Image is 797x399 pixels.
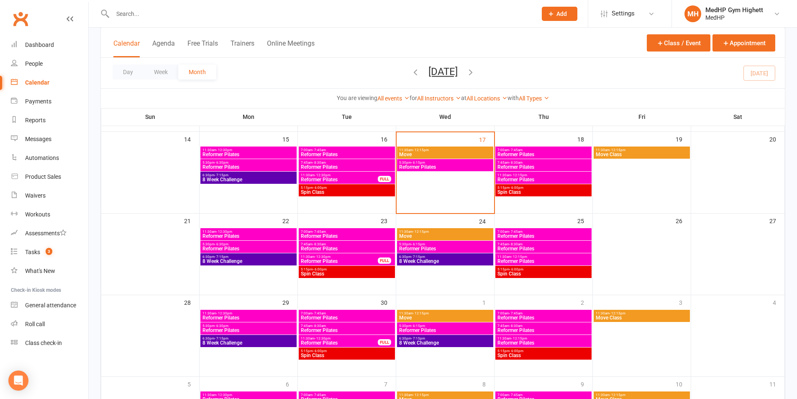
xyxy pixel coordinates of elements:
[497,246,590,251] span: Reformer Pilates
[461,95,466,101] strong: at
[497,148,590,152] span: 7:00am
[482,377,494,391] div: 8
[25,79,49,86] div: Calendar
[610,393,625,397] span: - 12:15pm
[399,315,492,320] span: Move
[25,98,51,105] div: Payments
[556,10,567,17] span: Add
[509,161,523,165] span: - 8:30am
[298,108,396,126] th: Tue
[215,255,228,259] span: - 7:15pm
[712,34,775,51] button: Appointment
[411,255,425,259] span: - 7:15pm
[11,243,88,262] a: Tasks 3
[300,152,393,157] span: Reformer Pilates
[705,6,763,14] div: MedHP Gym Highett
[202,152,295,157] span: Reformer Pilates
[509,324,523,328] span: - 8:30am
[202,230,295,234] span: 11:30am
[202,315,295,320] span: Reformer Pilates
[11,334,88,353] a: Class kiosk mode
[11,315,88,334] a: Roll call
[595,311,688,315] span: 11:30am
[202,255,295,259] span: 6:30pm
[497,186,590,190] span: 5:15pm
[202,173,295,177] span: 6:30pm
[10,8,31,29] a: Clubworx
[187,39,218,57] button: Free Trials
[202,311,295,315] span: 11:30am
[300,255,378,259] span: 11:30am
[378,176,391,182] div: FULL
[11,149,88,167] a: Automations
[769,132,784,146] div: 20
[11,224,88,243] a: Assessments
[399,148,492,152] span: 11:30am
[769,377,784,391] div: 11
[313,393,326,397] span: - 7:45am
[300,340,378,345] span: Reformer Pilates
[200,108,298,126] th: Mon
[482,295,494,309] div: 1
[202,242,295,246] span: 5:30pm
[11,167,88,186] a: Product Sales
[300,173,378,177] span: 11:30am
[413,311,429,315] span: - 12:15pm
[202,337,295,340] span: 6:30pm
[399,242,492,246] span: 5:30pm
[216,311,232,315] span: - 12:30pm
[25,211,50,218] div: Workouts
[300,337,378,340] span: 11:30am
[497,230,590,234] span: 7:00am
[497,242,590,246] span: 7:45am
[282,295,297,309] div: 29
[25,173,61,180] div: Product Sales
[11,262,88,281] a: What's New
[300,311,393,315] span: 7:00am
[202,177,295,182] span: 8 Week Challenge
[11,296,88,315] a: General attendance kiosk mode
[495,108,593,126] th: Thu
[202,246,295,251] span: Reformer Pilates
[497,393,590,397] span: 7:00am
[300,190,393,195] span: Spin Class
[647,34,710,51] button: Class / Event
[399,259,492,264] span: 8 Week Challenge
[11,36,88,54] a: Dashboard
[25,268,55,274] div: What's New
[313,268,327,271] span: - 6:00pm
[267,39,315,57] button: Online Meetings
[11,130,88,149] a: Messages
[300,161,393,165] span: 7:45am
[466,95,507,102] a: All Locations
[313,186,327,190] span: - 6:00pm
[676,377,691,391] div: 10
[497,328,590,333] span: Reformer Pilates
[497,315,590,320] span: Reformer Pilates
[676,214,691,227] div: 26
[497,340,590,345] span: Reformer Pilates
[11,54,88,73] a: People
[497,353,590,358] span: Spin Class
[595,393,688,397] span: 11:30am
[300,230,393,234] span: 7:00am
[497,349,590,353] span: 5:15pm
[313,148,326,152] span: - 7:45am
[396,108,495,126] th: Wed
[399,230,492,234] span: 11:30am
[497,234,590,239] span: Reformer Pilates
[300,165,393,170] span: Reformer Pilates
[113,64,144,80] button: Day
[202,148,295,152] span: 11:30am
[282,214,297,227] div: 22
[413,230,429,234] span: - 12:15pm
[286,377,297,391] div: 6
[25,192,46,199] div: Waivers
[202,234,295,239] span: Reformer Pilates
[411,242,425,246] span: - 6:15pm
[612,4,635,23] span: Settings
[300,324,393,328] span: 7:45am
[25,154,59,161] div: Automations
[497,337,590,340] span: 11:30am
[313,349,327,353] span: - 6:00pm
